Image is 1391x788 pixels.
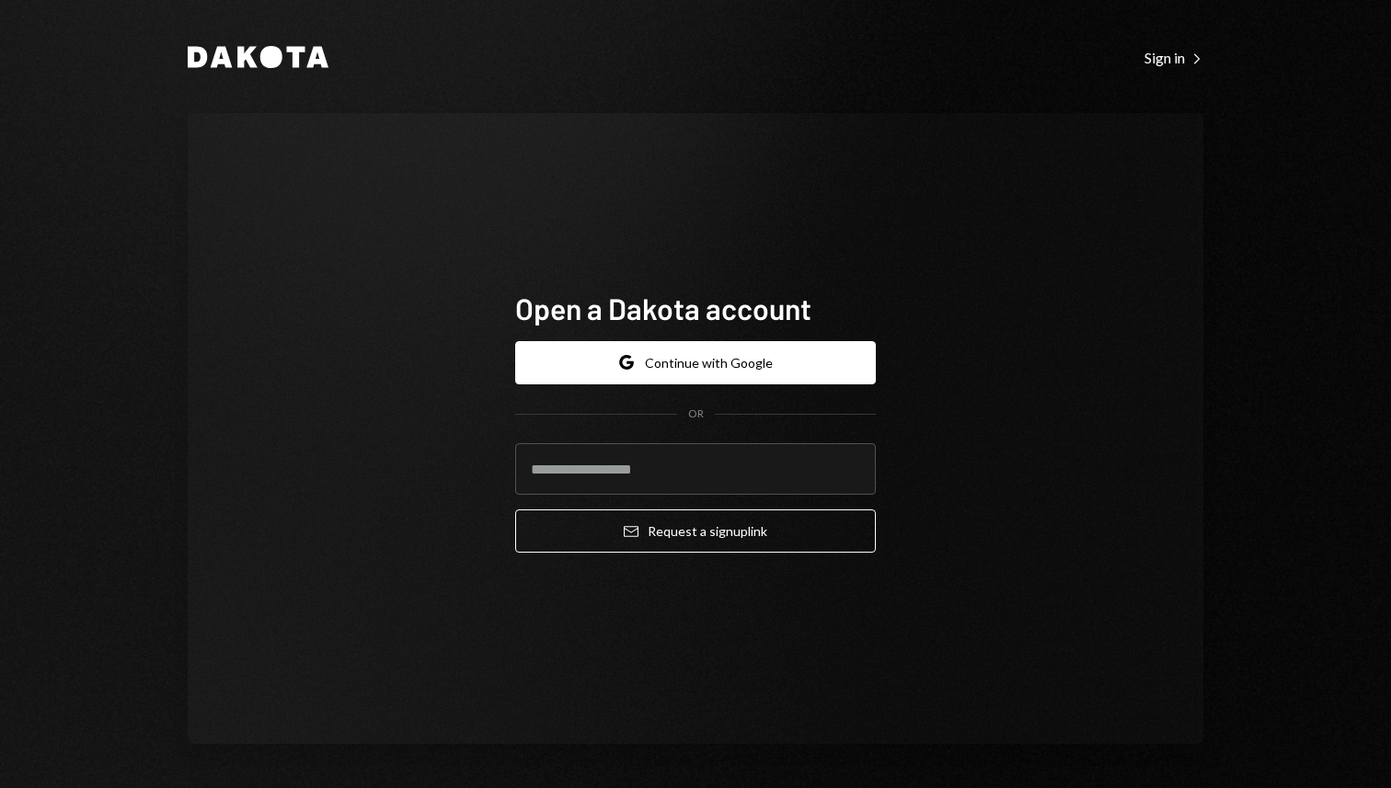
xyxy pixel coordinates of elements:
h1: Open a Dakota account [515,290,876,326]
div: OR [688,406,704,422]
div: Sign in [1144,49,1203,67]
a: Sign in [1144,47,1203,67]
button: Continue with Google [515,341,876,384]
button: Request a signuplink [515,509,876,553]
